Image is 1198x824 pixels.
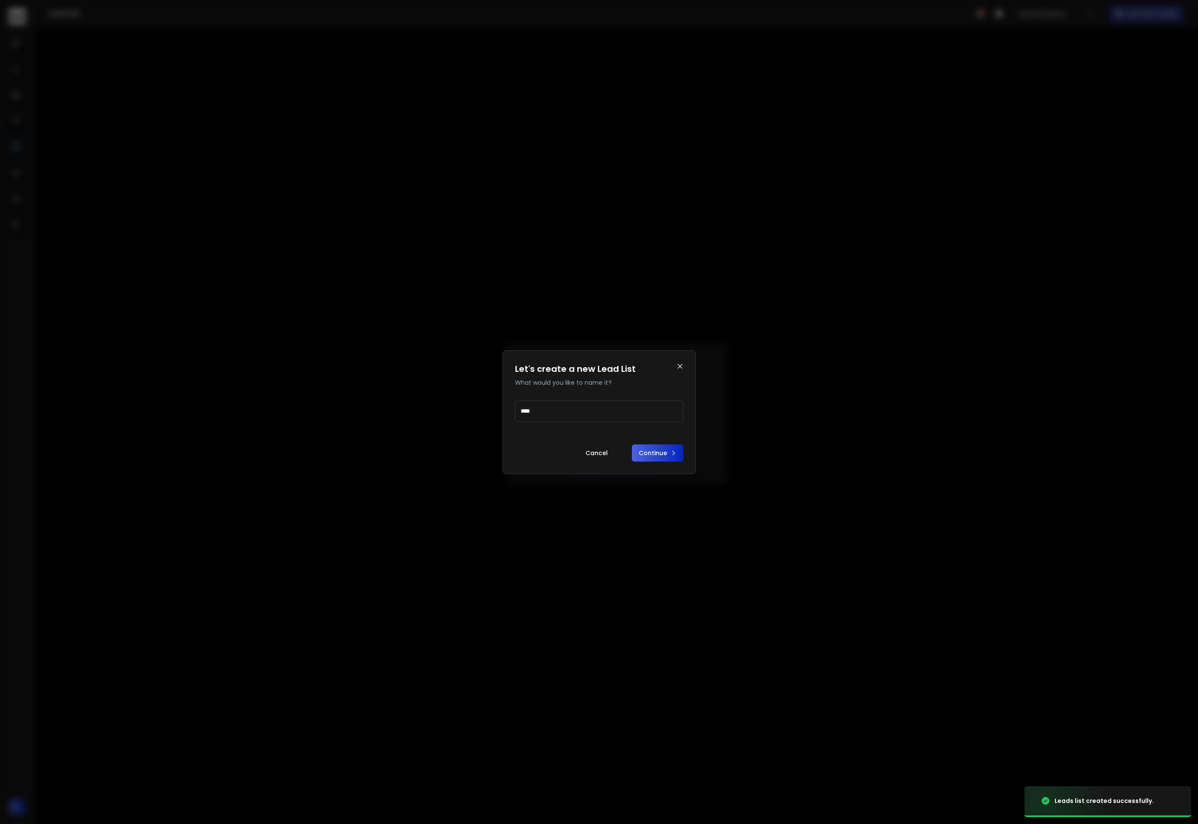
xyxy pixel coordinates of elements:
h1: Let's create a new Lead List [515,363,636,375]
p: What would you like to name it? [515,378,636,387]
div: Leads list created successfully. [1055,797,1154,805]
button: Continue [632,444,683,462]
button: Cancel [579,444,615,462]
